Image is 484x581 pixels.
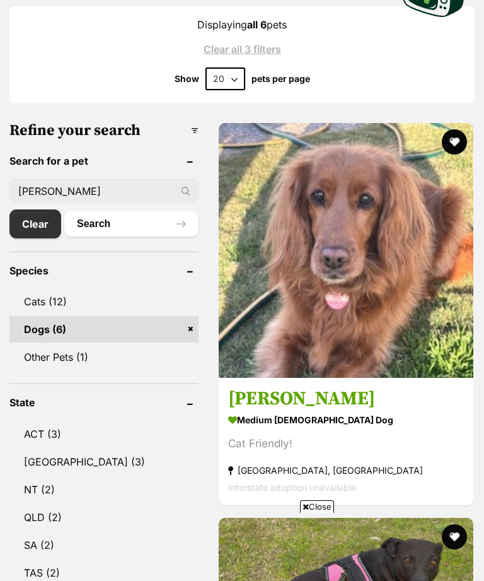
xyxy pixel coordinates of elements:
[228,411,464,430] strong: medium [DEMOGRAPHIC_DATA] Dog
[13,518,471,575] iframe: Advertisement
[9,449,199,475] a: [GEOGRAPHIC_DATA] (3)
[9,122,199,139] h3: Refine your search
[9,316,199,343] a: Dogs (6)
[300,500,334,513] span: Close
[9,344,199,370] a: Other Pets (1)
[219,378,473,506] a: [PERSON_NAME] medium [DEMOGRAPHIC_DATA] Dog Cat Friendly! [GEOGRAPHIC_DATA], [GEOGRAPHIC_DATA] In...
[219,123,473,378] img: Molly - Cocker Spaniel x Poodle Dog
[247,18,267,31] strong: all 6
[9,476,199,503] a: NT (2)
[9,421,199,447] a: ACT (3)
[9,532,199,558] a: SA (2)
[442,129,467,155] button: favourite
[197,18,287,31] span: Displaying pets
[228,462,464,479] strong: [GEOGRAPHIC_DATA], [GEOGRAPHIC_DATA]
[9,209,61,238] a: Clear
[175,74,199,84] span: Show
[64,211,199,237] button: Search
[9,288,199,315] a: Cats (12)
[228,483,356,493] span: Interstate adoption unavailable
[9,397,199,408] header: State
[9,265,199,276] header: Species
[9,155,199,167] header: Search for a pet
[228,436,464,453] div: Cat Friendly!
[9,179,199,203] input: Toby
[28,44,456,55] a: Clear all 3 filters
[251,74,310,84] label: pets per page
[9,504,199,531] a: QLD (2)
[228,387,464,411] h3: [PERSON_NAME]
